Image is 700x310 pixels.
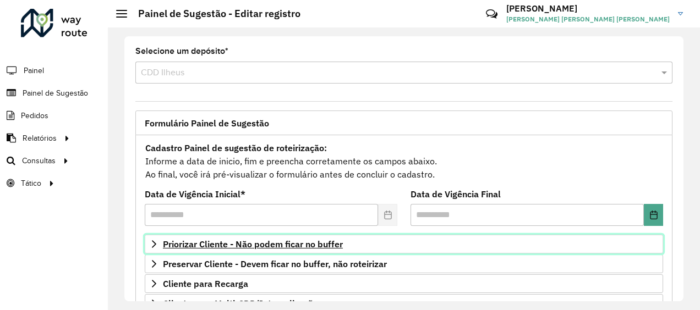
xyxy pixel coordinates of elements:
[23,132,57,144] span: Relatórios
[21,178,41,189] span: Tático
[480,2,504,26] a: Contato Rápido
[21,110,48,121] span: Pedidos
[145,235,663,253] a: Priorizar Cliente - Não podem ficar no buffer
[163,299,318,308] span: Cliente para Multi-CDD/Internalização
[145,119,269,128] span: Formulário Painel de Sugestão
[135,45,228,58] label: Selecione um depósito
[23,87,88,99] span: Painel de Sugestão
[145,254,663,273] a: Preservar Cliente - Devem ficar no buffer, não roteirizar
[145,187,245,201] label: Data de Vigência Inicial
[145,141,663,181] div: Informe a data de inicio, fim e preencha corretamente os campos abaixo. Ao final, você irá pré-vi...
[644,204,663,226] button: Choose Date
[163,259,387,268] span: Preservar Cliente - Devem ficar no buffer, não roteirizar
[163,240,343,248] span: Priorizar Cliente - Não podem ficar no buffer
[145,274,663,293] a: Cliente para Recarga
[163,279,248,288] span: Cliente para Recarga
[127,8,300,20] h2: Painel de Sugestão - Editar registro
[506,14,670,24] span: [PERSON_NAME] [PERSON_NAME] [PERSON_NAME]
[24,65,44,76] span: Painel
[22,155,56,167] span: Consultas
[145,142,327,153] strong: Cadastro Painel de sugestão de roteirização:
[411,187,501,201] label: Data de Vigência Final
[506,3,670,14] h3: [PERSON_NAME]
